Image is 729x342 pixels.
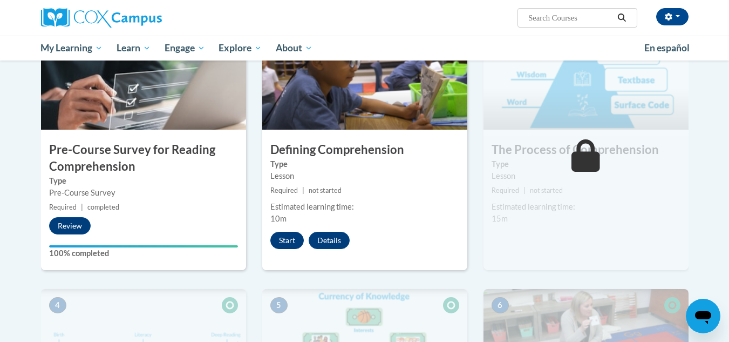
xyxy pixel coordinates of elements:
span: | [302,186,304,195]
img: Cox Campus [41,8,162,28]
button: Start [270,232,304,249]
span: | [523,186,526,195]
span: not started [530,186,563,195]
h3: Defining Comprehension [262,142,467,158]
span: Engage [165,42,205,55]
a: Learn [110,36,158,61]
button: Account Settings [656,8,689,25]
iframe: Button to launch messaging window [686,299,720,333]
a: About [269,36,319,61]
span: not started [309,186,342,195]
span: 15m [492,214,508,223]
span: Required [49,203,77,211]
h3: The Process of Comprehension [483,142,689,158]
button: Search [614,11,630,24]
img: Course Image [262,22,467,130]
button: Details [309,232,350,249]
img: Course Image [41,22,246,130]
a: Cox Campus [41,8,246,28]
span: 4 [49,297,66,313]
div: Estimated learning time: [492,201,680,213]
input: Search Courses [527,11,614,24]
div: Lesson [492,170,680,182]
a: Explore [212,36,269,61]
span: Required [492,186,519,195]
div: Your progress [49,245,238,247]
label: Type [492,158,680,170]
span: Learn [117,42,151,55]
div: Estimated learning time: [270,201,459,213]
a: My Learning [34,36,110,61]
img: Course Image [483,22,689,130]
label: Type [49,175,238,187]
span: My Learning [40,42,103,55]
h3: Pre-Course Survey for Reading Comprehension [41,142,246,175]
span: Explore [219,42,262,55]
a: En español [637,37,697,59]
span: 10m [270,214,287,223]
div: Lesson [270,170,459,182]
div: Pre-Course Survey [49,187,238,199]
span: Required [270,186,298,195]
div: Main menu [25,36,705,61]
a: Engage [158,36,212,61]
label: 100% completed [49,247,238,259]
button: Review [49,217,91,234]
span: En español [644,42,690,53]
span: completed [87,203,119,211]
span: 5 [270,297,288,313]
label: Type [270,158,459,170]
span: About [276,42,312,55]
span: | [81,203,83,211]
span: 6 [492,297,509,313]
